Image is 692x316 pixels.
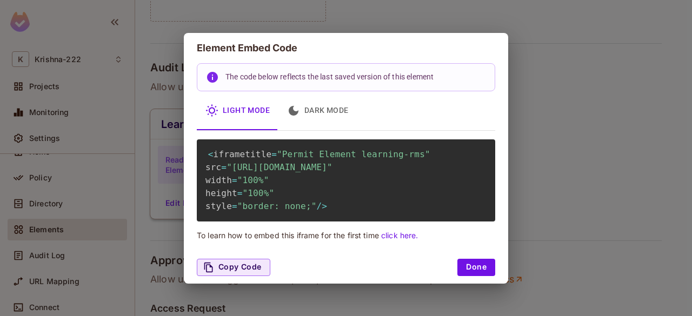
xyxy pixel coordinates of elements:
[237,175,269,185] span: "100%"
[232,201,237,211] span: =
[221,162,227,172] span: =
[205,201,232,211] span: style
[225,67,434,88] div: The code below reflects the last saved version of this element
[271,149,277,159] span: =
[205,162,221,172] span: src
[316,201,322,211] span: /
[197,230,495,240] p: To learn how to embed this iframe for the first time
[205,175,232,185] span: width
[208,149,214,159] span: <
[277,149,430,159] span: "Permit Element learning-rms"
[227,162,332,172] span: "[URL][DOMAIN_NAME]"
[197,91,495,130] div: basic tabs example
[245,149,271,159] span: title
[457,259,495,276] button: Done
[243,188,275,198] span: "100%"
[197,259,270,276] button: Copy Code
[322,201,327,211] span: >
[232,175,237,185] span: =
[237,201,317,211] span: "border: none;"
[381,231,418,240] a: click here.
[197,91,278,130] button: Light Mode
[184,33,508,63] h2: Element Embed Code
[237,188,243,198] span: =
[214,149,245,159] span: iframe
[205,188,237,198] span: height
[278,91,357,130] button: Dark Mode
